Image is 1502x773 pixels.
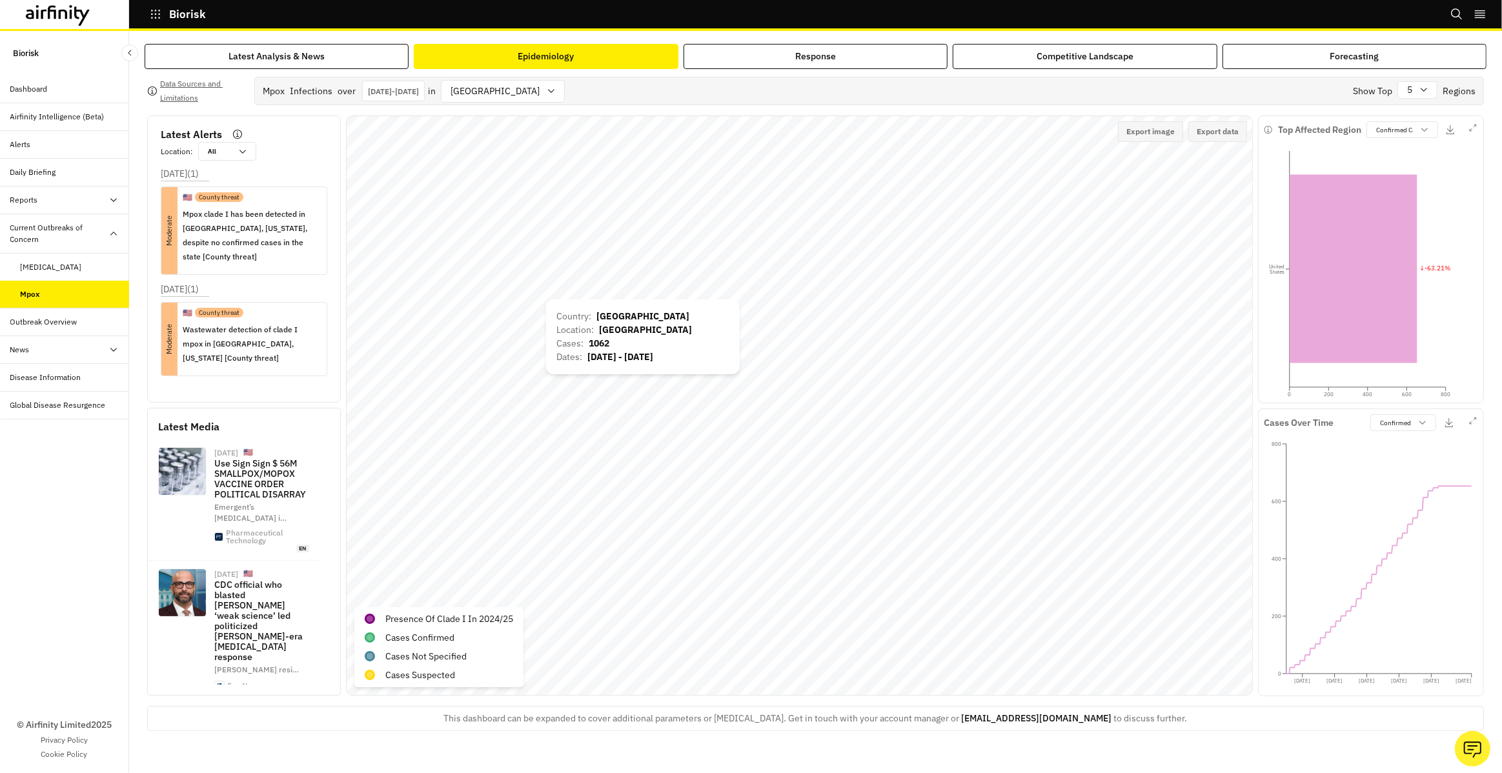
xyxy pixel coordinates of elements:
div: Mpox [263,85,285,98]
p: This dashboard can be expanded to cover additional parameters or [MEDICAL_DATA]. Get in touch wit... [444,712,1188,725]
button: Search [1450,3,1463,25]
p: in [428,85,436,98]
div: [GEOGRAPHIC_DATA] [596,310,689,323]
div: Forecasting [1330,50,1379,63]
p: 🇺🇸 [243,447,253,458]
p: Moderate [133,331,206,347]
button: Ask our analysts [1455,731,1490,767]
p: County threat [199,192,239,202]
button: Biorisk [150,3,206,25]
div: [GEOGRAPHIC_DATA] [599,323,692,337]
p: © Airfinity Limited 2025 [17,718,112,732]
p: Cases Not Specified [385,650,467,663]
div: [DATE] - [DATE] [587,350,653,364]
tspan: 800 [1272,441,1281,447]
canvas: Map [347,116,1252,695]
a: [DATE]🇺🇸CDC official who blasted [PERSON_NAME] ‘weak science’ led politicized [PERSON_NAME]-era [... [148,561,320,707]
tspan: 0 [1278,670,1281,677]
span: en [296,545,309,553]
div: Disease Information [10,372,81,383]
p: Cases Over Time [1264,416,1334,430]
tspan: [DATE] [1391,678,1407,684]
div: Pharmaceutical Technology [226,529,309,545]
a: [EMAIL_ADDRESS][DOMAIN_NAME] [962,712,1112,724]
p: Latest Alerts [161,126,222,142]
div: [DATE] [214,449,238,457]
div: 1062 [589,337,609,350]
p: Country : [556,310,591,323]
tspan: 200 [1272,613,1281,619]
tspan: United [1269,263,1284,270]
p: Biorisk [13,41,39,65]
p: Use Sign Sign $ 56M SMALLPOX/MOPOX VACCINE ORDER POLITICAL DISARRAY [214,458,309,499]
button: Close Sidebar [121,45,138,61]
div: Current Outbreaks of Concern [10,222,108,245]
div: Response [795,50,836,63]
div: News [10,344,30,356]
tspan: 0 [1288,391,1292,397]
p: 🇺🇸 [183,307,192,319]
span: Emergent’s [MEDICAL_DATA] i … [214,502,287,523]
img: mstile-310x310.png [215,681,224,690]
tspan: [DATE] [1423,678,1439,684]
p: Wastewater detection of clade I mpox in [GEOGRAPHIC_DATA], [US_STATE] [County threat] [183,323,316,365]
div: Competitive Landscape [1037,50,1133,63]
tspan: 200 [1324,391,1334,397]
img: demetre-daskalakis-1.jpg [159,569,206,616]
p: Mpox clade I has been detected in [GEOGRAPHIC_DATA], [US_STATE], despite no confirmed cases in th... [183,207,316,264]
p: Moderate [126,223,213,239]
p: over [338,85,356,98]
div: Reports [10,194,38,206]
p: 5 [1407,83,1412,97]
div: Fox News [227,682,263,690]
a: Privacy Policy [41,734,88,746]
tspan: States [1270,268,1284,275]
p: Latest Media [158,419,330,434]
p: [DATE] ( 1 ) [161,167,199,181]
p: Data Sources and Limitations [160,77,244,105]
a: Cookie Policy [41,748,88,760]
text: ↓ -63.21 % [1420,264,1451,272]
div: Mpox [21,288,41,300]
button: Export image [1118,121,1183,142]
p: Cases : [556,337,584,350]
p: Regions [1443,85,1476,98]
div: Daily Briefing [10,166,56,178]
tspan: [DATE] [1294,678,1310,684]
p: Location : [161,146,193,157]
tspan: [DATE] [1326,678,1343,684]
p: Cases Confirmed [385,631,454,645]
tspan: [DATE] [1359,678,1375,684]
p: Biorisk [169,8,206,20]
div: Latest Analysis & News [228,50,325,63]
p: [DATE] ( 1 ) [161,283,199,296]
button: Data Sources and Limitations [147,81,244,101]
p: Location : [556,323,594,337]
div: Outbreak Overview [10,316,77,328]
p: Presence of Clade I in 2024/25 [385,612,513,626]
div: Epidemiology [518,50,574,63]
tspan: 400 [1272,556,1281,562]
span: [PERSON_NAME] resi … [214,665,299,674]
button: Export data [1188,121,1247,142]
p: 🇺🇸 [243,568,253,579]
img: shutterstock_488556421.jpg [159,448,206,495]
p: 🇺🇸 [183,192,192,203]
tspan: 600 [1402,391,1412,397]
div: Global Disease Resurgence [10,399,106,411]
div: Alerts [10,139,31,150]
tspan: 400 [1363,391,1373,397]
tspan: [DATE] [1456,678,1472,684]
div: [DATE] [214,570,238,578]
p: County threat [199,308,239,317]
div: Airfinity Intelligence (Beta) [10,111,105,123]
div: Dashboard [10,83,48,95]
p: Show Top [1353,85,1392,98]
img: cropped-Pharmaceutical-Technology-Favicon-300x300.png [215,533,223,541]
a: [DATE]🇺🇸Use Sign Sign $ 56M SMALLPOX/MOPOX VACCINE ORDER POLITICAL DISARRAYEmergent’s [MEDICAL_DA... [148,439,320,561]
p: Dates : [556,350,582,364]
p: Cases Suspected [385,668,455,682]
p: Confirmed [1380,418,1411,428]
button: Interact with the calendar and add the check-in date for your trip. [362,81,425,101]
p: Infections [290,85,332,98]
